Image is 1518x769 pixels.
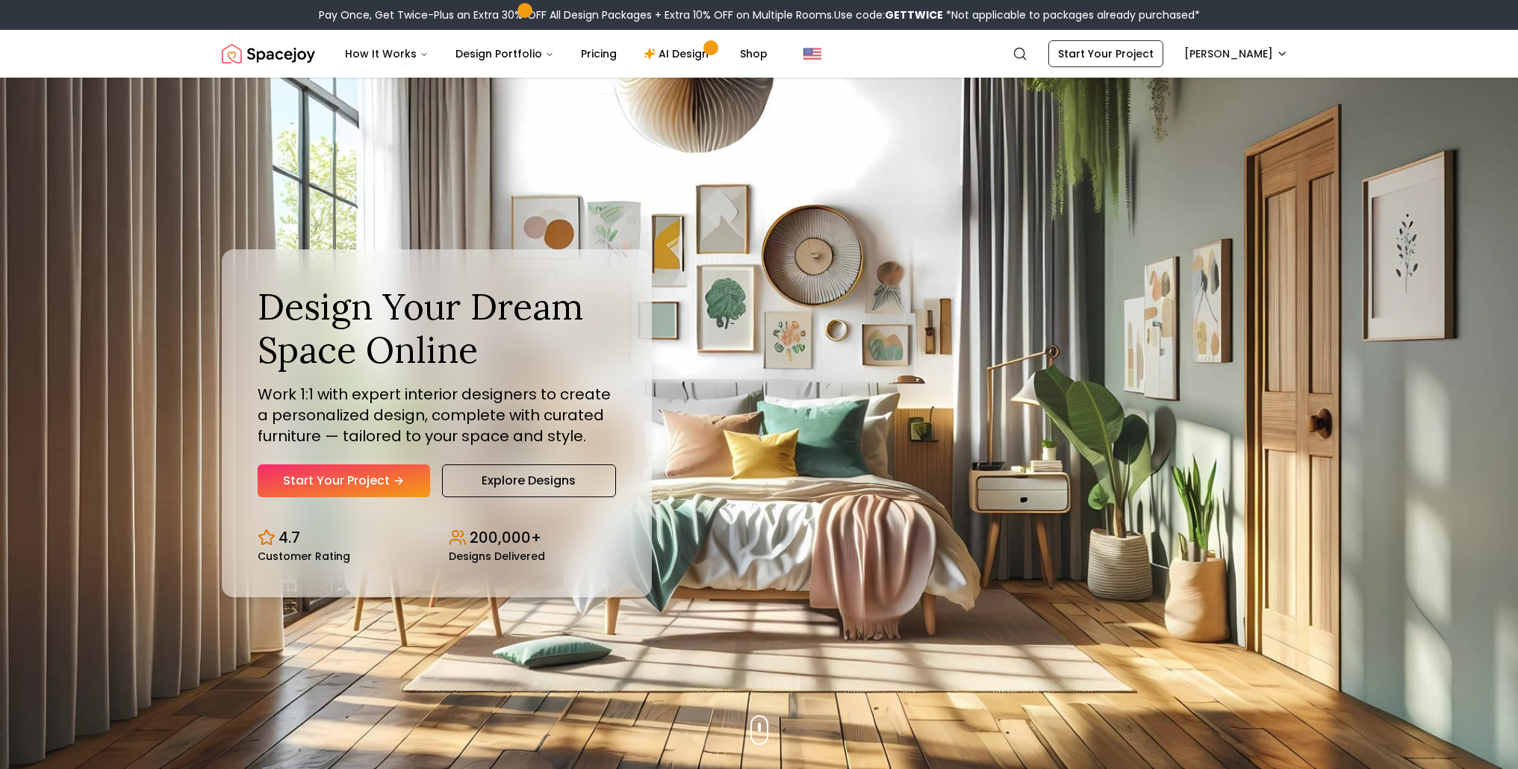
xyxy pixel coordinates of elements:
a: Start Your Project [258,464,430,497]
button: [PERSON_NAME] [1175,40,1297,67]
nav: Main [333,39,780,69]
nav: Global [222,30,1297,78]
small: Designs Delivered [449,551,545,561]
button: How It Works [333,39,441,69]
a: Start Your Project [1048,40,1163,67]
b: GETTWICE [885,7,943,22]
a: Shop [728,39,780,69]
p: 200,000+ [470,527,541,548]
a: AI Design [632,39,725,69]
a: Pricing [569,39,629,69]
p: 4.7 [279,527,300,548]
a: Spacejoy [222,39,315,69]
button: Design Portfolio [444,39,566,69]
small: Customer Rating [258,551,350,561]
span: *Not applicable to packages already purchased* [943,7,1200,22]
span: Use code: [834,7,943,22]
img: United States [803,45,821,63]
div: Design stats [258,515,616,561]
a: Explore Designs [442,464,616,497]
img: Spacejoy Logo [222,39,315,69]
div: Pay Once, Get Twice-Plus an Extra 30% OFF All Design Packages + Extra 10% OFF on Multiple Rooms. [319,7,1200,22]
p: Work 1:1 with expert interior designers to create a personalized design, complete with curated fu... [258,384,616,446]
h1: Design Your Dream Space Online [258,285,616,371]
